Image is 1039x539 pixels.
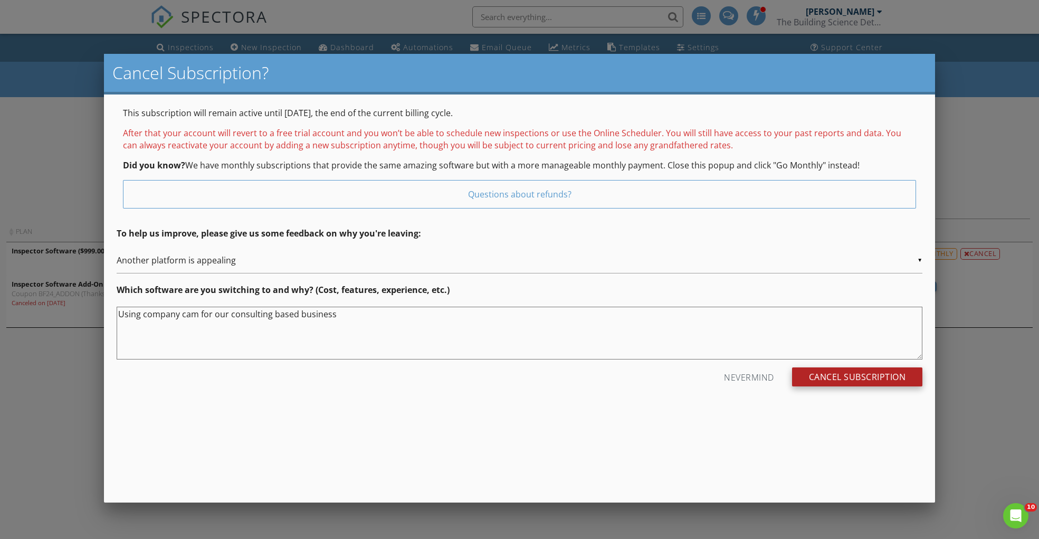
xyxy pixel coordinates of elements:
p: After that your account will revert to a free trial account and you won’t be able to schedule new... [123,127,916,151]
iframe: Intercom live chat [1003,503,1028,528]
p: Which software are you switching to and why? (Cost, features, experience, etc.) [117,284,922,296]
p: To help us improve, please give us some feedback on why you're leaving: [117,228,922,239]
span: Questions about refunds? [468,188,571,200]
a: Questions about refunds? [123,180,916,209]
span: Did you know? [123,159,185,171]
input: Cancel Subscription [792,367,923,386]
div: Nevermind [724,367,774,386]
p: We have monthly subscriptions that provide the same amazing software but with a more manageable m... [123,159,916,171]
p: This subscription will remain active until [DATE], the end of the current billing cycle. [123,107,916,119]
span: 10 [1025,503,1037,512]
h2: Cancel Subscription? [112,62,927,83]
